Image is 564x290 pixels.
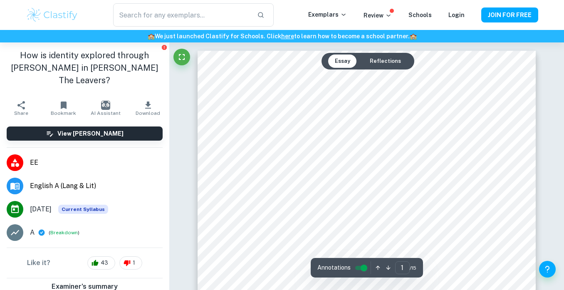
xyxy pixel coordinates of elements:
span: EE [30,158,163,168]
img: Clastify logo [26,7,79,23]
button: JOIN FOR FREE [481,7,538,22]
h6: Like it? [27,258,50,268]
a: here [281,33,294,40]
button: AI Assistant [84,97,127,120]
div: 43 [87,256,115,270]
span: Download [136,110,160,116]
span: Current Syllabus [58,205,108,214]
button: Help and Feedback [539,261,556,278]
input: Search for any exemplars... [113,3,250,27]
span: 43 [96,259,113,267]
span: Annotations [317,263,351,272]
button: Report issue [161,44,168,50]
div: 1 [119,256,142,270]
p: Review [364,11,392,20]
span: English A (Lang & Lit) [30,181,163,191]
button: Reflections [363,55,408,68]
span: / 15 [410,264,416,272]
span: [DATE] [30,204,52,214]
button: Essay [328,55,357,68]
span: 🏫 [148,33,155,40]
p: A [30,228,35,238]
span: AI Assistant [91,110,121,116]
span: ( ) [49,229,79,237]
span: Bookmark [51,110,76,116]
h6: View [PERSON_NAME] [57,129,124,138]
a: Schools [408,12,432,18]
button: Download [127,97,169,120]
button: View [PERSON_NAME] [7,126,163,141]
p: Exemplars [308,10,347,19]
h6: We just launched Clastify for Schools. Click to learn how to become a school partner. [2,32,562,41]
span: 🏫 [410,33,417,40]
button: Bookmark [42,97,85,120]
span: Share [14,110,28,116]
div: This exemplar is based on the current syllabus. Feel free to refer to it for inspiration/ideas wh... [58,205,108,214]
a: Login [448,12,465,18]
img: AI Assistant [101,101,110,110]
span: 1 [128,259,140,267]
button: Breakdown [50,229,78,236]
button: Fullscreen [173,49,190,65]
h1: How is identity explored through [PERSON_NAME] in [PERSON_NAME] The Leavers? [7,49,163,87]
